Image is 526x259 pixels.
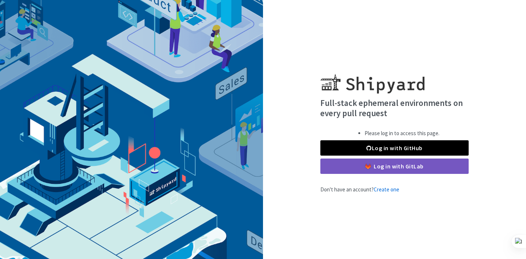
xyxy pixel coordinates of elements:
[320,140,469,156] a: Log in with GitHub
[365,164,371,169] img: gitlab-color.svg
[320,98,469,118] h4: Full-stack ephemeral environments on every pull request
[320,65,424,94] img: Shipyard logo
[374,186,399,193] a: Create one
[320,186,399,193] span: Don't have an account?
[365,129,439,138] li: Please log in to access this page.
[320,159,469,174] a: Log in with GitLab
